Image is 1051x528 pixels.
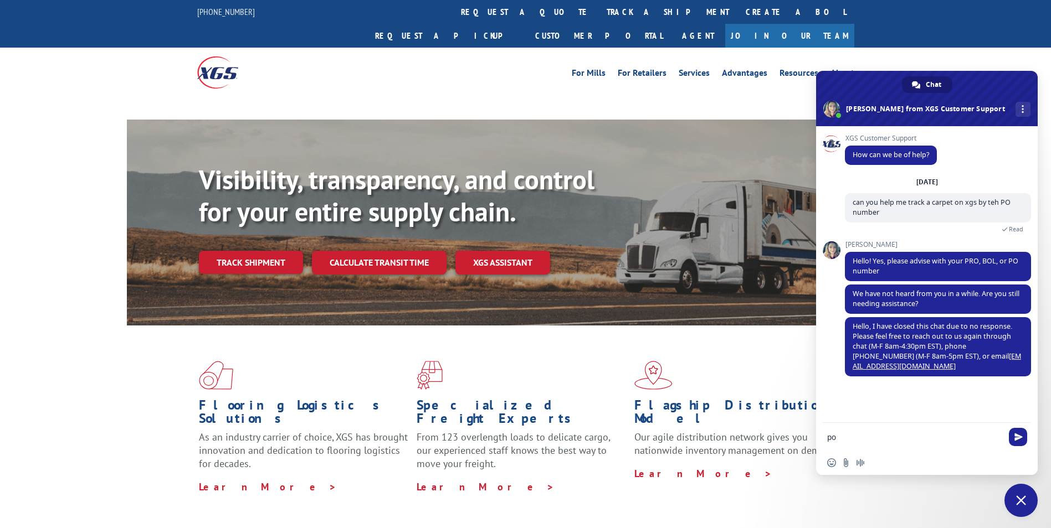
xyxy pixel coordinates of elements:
span: Our agile distribution network gives you nationwide inventory management on demand. [634,431,838,457]
span: Hello, I have closed this chat due to no response. Please feel free to reach out to us again thro... [853,322,1021,371]
a: Track shipment [199,251,303,274]
div: [DATE] [916,179,938,185]
img: xgs-icon-focused-on-flooring-red [417,361,443,390]
div: More channels [1016,102,1031,117]
span: [PERSON_NAME] [845,241,1031,249]
div: Chat [902,76,952,93]
span: How can we be of help? [853,150,929,159]
a: For Retailers [618,69,667,81]
a: Customer Portal [527,24,671,48]
a: Join Our Team [725,24,854,48]
span: Send a file [842,458,850,467]
b: Visibility, transparency, and control for your entire supply chain. [199,162,594,229]
span: Send [1009,428,1027,446]
a: Learn More > [199,480,337,493]
div: Close chat [1004,484,1038,517]
a: [PHONE_NUMBER] [197,6,255,17]
h1: Flagship Distribution Model [634,398,844,431]
a: Resources [780,69,818,81]
span: Read [1009,225,1023,233]
a: Learn More > [634,467,772,480]
img: xgs-icon-flagship-distribution-model-red [634,361,673,390]
span: Chat [926,76,941,93]
a: Services [679,69,710,81]
a: Calculate transit time [312,251,447,275]
a: [EMAIL_ADDRESS][DOMAIN_NAME] [853,351,1021,371]
span: Audio message [856,458,865,467]
a: Advantages [722,69,767,81]
a: For Mills [572,69,606,81]
span: We have not heard from you in a while. Are you still needing assistance? [853,289,1019,308]
a: About [830,69,854,81]
img: xgs-icon-total-supply-chain-intelligence-red [199,361,233,390]
textarea: Compose your message... [827,432,1002,442]
span: can you help me track a carpet on xgs by teh PO number [853,198,1011,217]
span: Hello! Yes, please advise with your PRO, BOL, or PO number [853,256,1018,276]
span: Insert an emoji [827,458,836,467]
p: From 123 overlength loads to delicate cargo, our experienced staff knows the best way to move you... [417,431,626,480]
a: XGS ASSISTANT [455,251,550,275]
a: Request a pickup [367,24,527,48]
a: Agent [671,24,725,48]
span: As an industry carrier of choice, XGS has brought innovation and dedication to flooring logistics... [199,431,408,470]
h1: Specialized Freight Experts [417,398,626,431]
span: XGS Customer Support [845,134,937,142]
h1: Flooring Logistics Solutions [199,398,408,431]
a: Learn More > [417,480,555,493]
